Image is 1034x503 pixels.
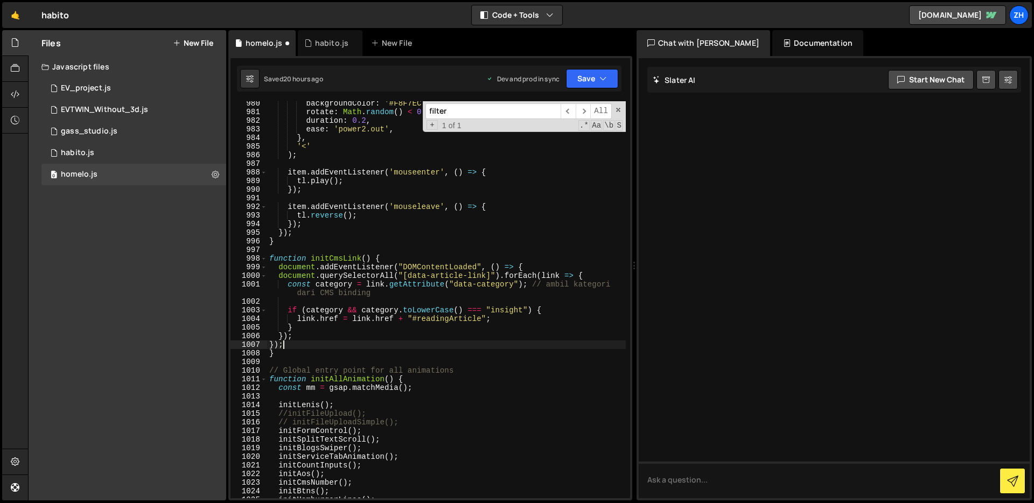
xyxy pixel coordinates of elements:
[230,211,267,220] div: 993
[230,280,267,297] div: 1001
[230,228,267,237] div: 995
[51,171,57,180] span: 0
[230,487,267,495] div: 1024
[230,340,267,349] div: 1007
[230,349,267,358] div: 1008
[230,315,267,323] div: 1004
[230,392,267,401] div: 1013
[230,185,267,194] div: 990
[230,177,267,185] div: 989
[230,263,267,271] div: 999
[41,164,226,185] div: 13378/44011.js
[315,38,348,48] div: habito.js
[230,401,267,409] div: 1014
[616,120,623,131] span: Search In Selection
[230,375,267,383] div: 1011
[173,39,213,47] button: New File
[246,38,282,48] div: homelo.js
[578,120,590,131] span: RegExp Search
[561,103,576,119] span: ​
[230,323,267,332] div: 1005
[230,151,267,159] div: 986
[230,383,267,392] div: 1012
[230,478,267,487] div: 1023
[264,74,323,83] div: Saved
[230,237,267,246] div: 996
[283,74,323,83] div: 20 hours ago
[230,168,267,177] div: 988
[371,38,416,48] div: New File
[230,409,267,418] div: 1015
[230,202,267,211] div: 992
[41,37,61,49] h2: Files
[61,83,111,93] div: EV_project.js
[230,116,267,125] div: 982
[29,56,226,78] div: Javascript files
[591,120,602,131] span: CaseSensitive Search
[230,306,267,315] div: 1003
[230,246,267,254] div: 997
[472,5,562,25] button: Code + Tools
[230,99,267,108] div: 980
[1009,5,1029,25] a: zh
[888,70,974,89] button: Start new chat
[603,120,614,131] span: Whole Word Search
[41,78,226,99] div: 13378/40224.js
[230,332,267,340] div: 1006
[590,103,612,119] span: Alt-Enter
[566,69,618,88] button: Save
[230,418,267,427] div: 1016
[61,148,94,158] div: habito.js
[230,435,267,444] div: 1018
[230,444,267,452] div: 1019
[61,127,117,136] div: gass_studio.js
[41,142,226,164] div: 13378/33578.js
[576,103,591,119] span: ​
[230,470,267,478] div: 1022
[230,194,267,202] div: 991
[230,159,267,168] div: 987
[61,105,148,115] div: EVTWIN_Without_3d.js
[230,452,267,461] div: 1020
[230,427,267,435] div: 1017
[772,30,863,56] div: Documentation
[427,120,438,130] span: Toggle Replace mode
[230,220,267,228] div: 994
[2,2,29,28] a: 🤙
[230,297,267,306] div: 1002
[61,170,97,179] div: homelo.js
[41,99,226,121] div: 13378/41195.js
[230,358,267,366] div: 1009
[425,103,561,119] input: Search for
[230,461,267,470] div: 1021
[438,121,466,130] span: 1 of 1
[653,75,696,85] h2: Slater AI
[230,271,267,280] div: 1000
[41,9,69,22] div: habito
[230,142,267,151] div: 985
[230,366,267,375] div: 1010
[637,30,770,56] div: Chat with [PERSON_NAME]
[230,125,267,134] div: 983
[230,108,267,116] div: 981
[909,5,1006,25] a: [DOMAIN_NAME]
[486,74,560,83] div: Dev and prod in sync
[41,121,226,142] div: 13378/43790.js
[230,254,267,263] div: 998
[230,134,267,142] div: 984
